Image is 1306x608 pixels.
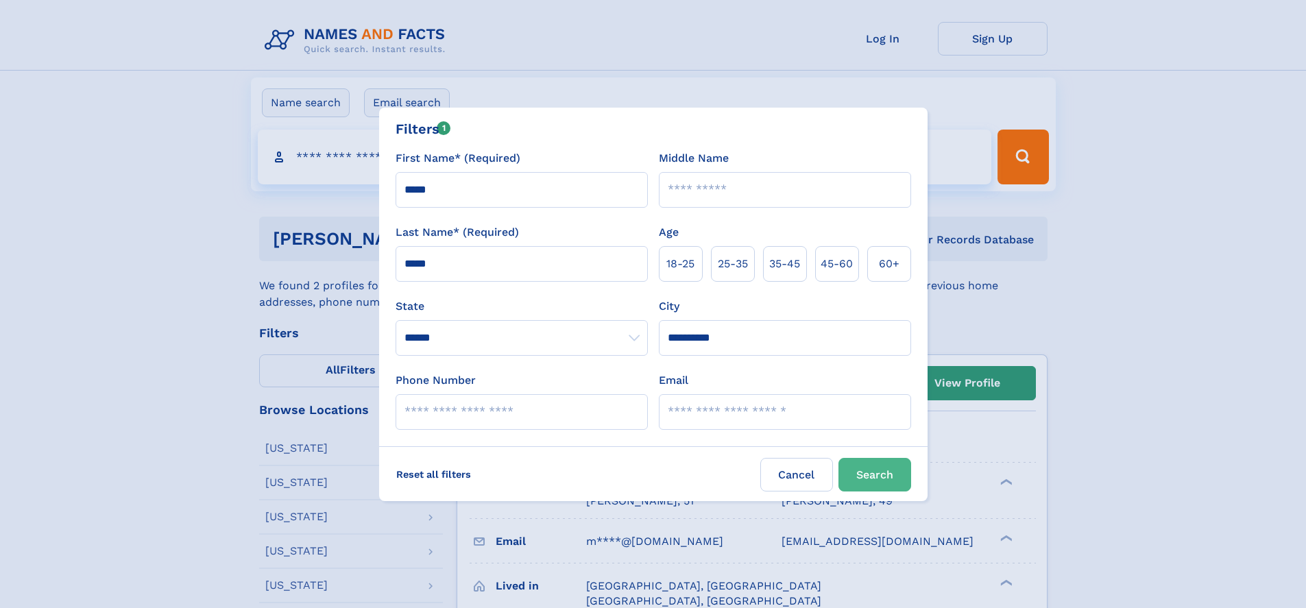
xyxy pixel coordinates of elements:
[666,256,694,272] span: 18‑25
[396,372,476,389] label: Phone Number
[387,458,480,491] label: Reset all filters
[396,150,520,167] label: First Name* (Required)
[760,458,833,491] label: Cancel
[769,256,800,272] span: 35‑45
[879,256,899,272] span: 60+
[659,372,688,389] label: Email
[659,224,679,241] label: Age
[396,298,648,315] label: State
[396,224,519,241] label: Last Name* (Required)
[821,256,853,272] span: 45‑60
[718,256,748,272] span: 25‑35
[659,150,729,167] label: Middle Name
[396,119,451,139] div: Filters
[659,298,679,315] label: City
[838,458,911,491] button: Search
